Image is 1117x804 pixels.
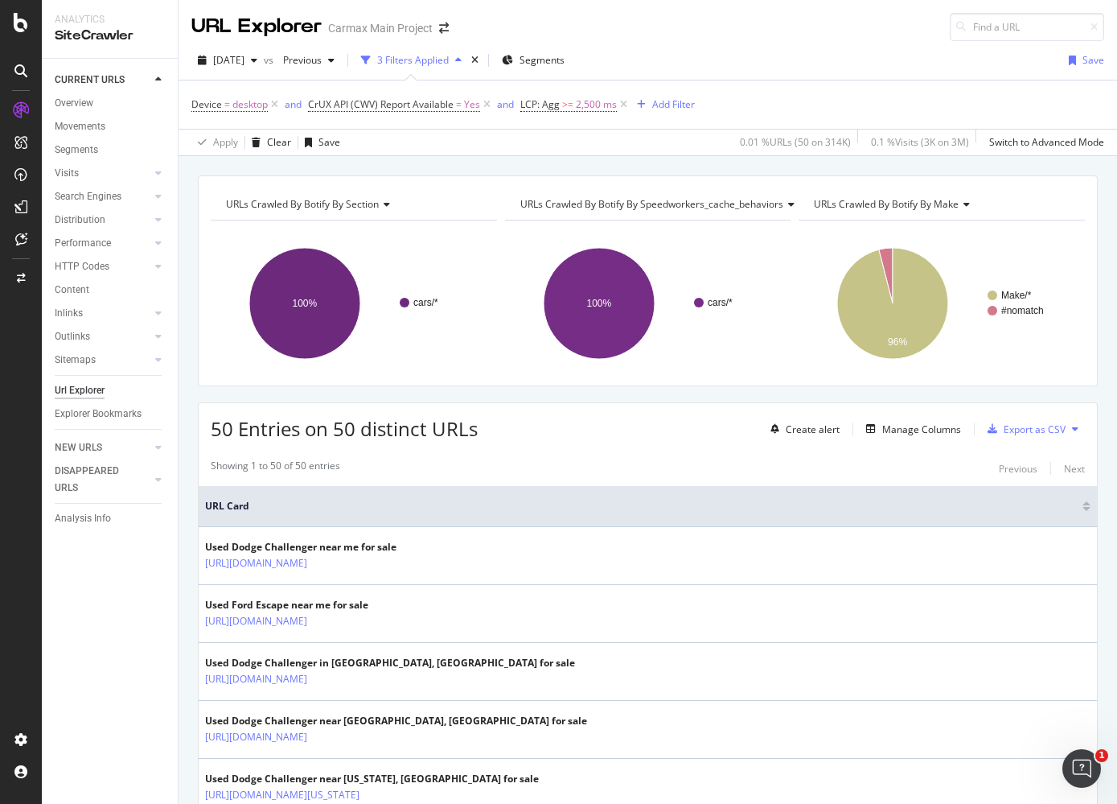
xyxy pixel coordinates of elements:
a: NEW URLS [55,439,150,456]
h4: URLs Crawled By Botify By speedworkers_cache_behaviors [517,192,807,217]
button: Previous [277,47,341,73]
span: Device [191,97,222,111]
button: Save [298,130,340,155]
a: Url Explorer [55,382,166,399]
a: Visits [55,165,150,182]
div: A chart. [211,233,497,373]
span: URLs Crawled By Botify By section [226,197,379,211]
div: Analysis Info [55,510,111,527]
div: Used Ford Escape near me for sale [205,598,377,612]
button: Switch to Advanced Mode [983,130,1104,155]
div: DISAPPEARED URLS [55,463,136,497]
div: Save [318,135,340,149]
div: arrow-right-arrow-left [439,23,449,34]
span: URL Card [205,499,1078,513]
div: Segments [55,142,98,159]
div: Performance [55,235,111,252]
div: URL Explorer [191,13,322,40]
div: Manage Columns [882,423,961,436]
a: [URL][DOMAIN_NAME] [205,555,307,571]
button: Previous [999,459,1037,478]
div: Analytics [55,13,165,27]
div: NEW URLS [55,439,102,456]
span: vs [264,53,277,67]
a: [URL][DOMAIN_NAME] [205,729,307,745]
h4: URLs Crawled By Botify By section [223,192,483,217]
iframe: Intercom live chat [1062,749,1101,788]
div: Showing 1 to 50 of 50 entries [211,459,340,478]
div: 3 Filters Applied [377,53,449,67]
span: LCP: Agg [520,97,560,111]
text: Make/* [1001,290,1032,301]
input: Find a URL [950,13,1104,41]
text: 100% [586,298,611,309]
text: #nomatch [1001,305,1044,316]
span: 1 [1095,749,1108,762]
div: Used Dodge Challenger near [GEOGRAPHIC_DATA], [GEOGRAPHIC_DATA] for sale [205,714,587,728]
h4: URLs Crawled By Botify By make [811,192,1070,217]
span: Previous [277,53,322,67]
div: Inlinks [55,305,83,322]
span: desktop [232,93,268,116]
div: Used Dodge Challenger near [US_STATE], [GEOGRAPHIC_DATA] for sale [205,772,539,786]
span: 2,500 ms [576,93,617,116]
span: Yes [464,93,480,116]
a: Inlinks [55,305,150,322]
div: Add Filter [652,97,695,111]
div: Search Engines [55,188,121,205]
a: Movements [55,118,166,135]
button: Add Filter [630,95,695,114]
a: Sitemaps [55,352,150,369]
button: Segments [495,47,571,73]
a: HTTP Codes [55,258,150,275]
div: Previous [999,462,1037,476]
div: HTTP Codes [55,258,109,275]
text: cars/* [708,297,733,308]
button: Next [1064,459,1085,478]
text: cars/* [413,297,438,308]
div: Overview [55,95,93,112]
a: [URL][DOMAIN_NAME] [205,613,307,629]
text: 96% [888,336,907,348]
div: Distribution [55,212,105,229]
div: Clear [267,135,291,149]
a: Performance [55,235,150,252]
button: Manage Columns [860,419,961,439]
a: Overview [55,95,166,112]
a: [URL][DOMAIN_NAME][US_STATE] [205,787,359,803]
a: Analysis Info [55,510,166,527]
div: Export as CSV [1004,423,1066,436]
span: URLs Crawled By Botify By speedworkers_cache_behaviors [520,197,783,211]
div: Url Explorer [55,382,105,399]
div: Explorer Bookmarks [55,406,142,423]
text: 100% [293,298,318,309]
div: Used Dodge Challenger near me for sale [205,540,396,555]
div: and [285,97,302,111]
a: CURRENT URLS [55,72,150,89]
span: = [224,97,230,111]
a: Segments [55,142,166,159]
button: [DATE] [191,47,264,73]
div: Save [1082,53,1104,67]
button: Export as CSV [981,416,1066,442]
a: Search Engines [55,188,150,205]
button: Create alert [764,416,840,442]
svg: A chart. [505,233,791,373]
div: Movements [55,118,105,135]
a: Outlinks [55,328,150,345]
span: CrUX API (CWV) Report Available [308,97,454,111]
svg: A chart. [799,233,1085,373]
span: = [456,97,462,111]
div: Apply [213,135,238,149]
span: Segments [519,53,565,67]
a: DISAPPEARED URLS [55,463,150,497]
button: and [497,97,514,112]
div: Next [1064,462,1085,476]
button: Apply [191,130,238,155]
a: Content [55,282,166,299]
a: Explorer Bookmarks [55,406,166,423]
span: 2025 Aug. 24th [213,53,244,67]
div: 0.1 % Visits ( 3K on 3M ) [871,135,969,149]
